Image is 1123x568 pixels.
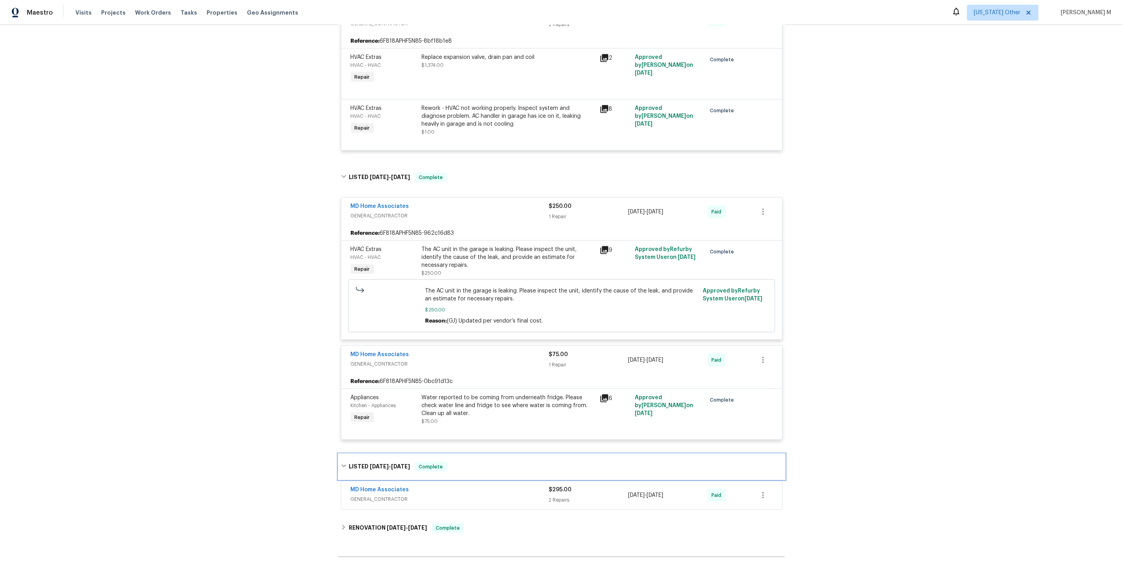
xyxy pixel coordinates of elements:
span: Projects [101,9,126,17]
span: Approved by [PERSON_NAME] on [635,106,693,127]
span: Repair [352,265,373,273]
b: Reference: [351,377,380,385]
div: RENOVATION [DATE]-[DATE]Complete [339,519,785,538]
a: MD Home Associates [351,352,409,357]
b: Reference: [351,229,380,237]
div: 1 Repair [549,213,628,221]
div: 6F818APHF5N85-0bc91d13c [341,374,782,389]
div: 2 [600,53,630,63]
span: [DATE] [678,255,696,260]
span: [DATE] [635,70,653,76]
span: HVAC - HVAC [351,63,381,68]
span: [DATE] [647,357,663,363]
span: $295.00 [549,487,572,493]
span: [DATE] [628,357,645,363]
span: Maestro [27,9,53,17]
span: $1,374.00 [422,63,444,68]
span: [DATE] [628,493,645,498]
span: [DATE] [370,174,389,180]
div: 8 [600,104,630,114]
span: Appliances [351,395,379,400]
span: Approved by Refurby System User on [635,247,696,260]
span: [DATE] [408,525,427,530]
div: 2 Repairs [549,496,628,504]
span: Complete [710,396,737,404]
div: 6F818APHF5N85-8bf18b1e8 [341,34,782,48]
span: $75.00 [422,419,438,424]
span: - [387,525,427,530]
span: - [628,491,663,499]
div: Rework - HVAC not working properly. Inspect system and diagnose problem. AC handler in garage has... [422,104,595,128]
span: [DATE] [745,296,762,302]
div: 6F818APHF5N85-962c16d83 [341,226,782,240]
span: (GJ) Updated per vendor’s final cost. [447,318,543,324]
span: Visits [75,9,92,17]
span: Kitchen - Appliances [351,403,396,408]
span: Repair [352,413,373,421]
span: GENERAL_CONTRACTOR [351,212,549,220]
span: $75.00 [549,352,568,357]
span: Paid [711,491,724,499]
span: Repair [352,124,373,132]
div: Water reported to be coming from underneath fridge. Please check water line and fridge to see whe... [422,394,595,417]
span: Tasks [181,10,197,15]
h6: LISTED [349,462,410,472]
b: Reference: [351,37,380,45]
span: $1.00 [422,130,435,134]
span: Approved by [PERSON_NAME] on [635,55,693,76]
span: Work Orders [135,9,171,17]
span: [DATE] [370,464,389,469]
a: MD Home Associates [351,204,409,209]
span: GENERAL_CONTRACTOR [351,495,549,503]
span: HVAC - HVAC [351,255,381,260]
span: Paid [711,356,724,364]
div: 6 [600,394,630,403]
span: Complete [416,463,446,471]
span: $250.00 [422,271,442,276]
span: Approved by Refurby System User on [703,288,762,302]
h6: RENOVATION [349,523,427,533]
div: The AC unit in the garage is leaking. Please inspect the unit, identify the cause of the leak, an... [422,245,595,269]
span: Reason: [425,318,447,324]
span: Complete [710,107,737,115]
span: [US_STATE] Other [974,9,1020,17]
h6: LISTED [349,173,410,182]
div: LISTED [DATE]-[DATE]Complete [339,454,785,479]
span: [DATE] [628,209,645,215]
span: Complete [416,174,446,181]
span: Complete [710,248,737,256]
div: Replace expansion valve, drain pan and coil [422,53,595,61]
span: The AC unit in the garage is leaking. Please inspect the unit, identify the cause of the leak, an... [425,287,698,303]
span: $250.00 [425,306,698,314]
span: GENERAL_CONTRACTOR [351,360,549,368]
a: MD Home Associates [351,487,409,493]
span: [DATE] [635,121,653,127]
span: Paid [711,208,724,216]
span: HVAC Extras [351,247,382,252]
span: HVAC Extras [351,106,382,111]
span: [DATE] [635,411,653,416]
span: HVAC - HVAC [351,114,381,119]
span: [DATE] [387,525,406,530]
span: - [370,174,410,180]
span: Complete [710,56,737,64]
span: Approved by [PERSON_NAME] on [635,395,693,416]
span: HVAC Extras [351,55,382,60]
span: - [370,464,410,469]
span: [DATE] [391,464,410,469]
span: [PERSON_NAME] M [1057,9,1111,17]
span: Repair [352,73,373,81]
div: LISTED [DATE]-[DATE]Complete [339,165,785,190]
span: Geo Assignments [247,9,298,17]
span: Properties [207,9,237,17]
span: $250.00 [549,204,572,209]
div: 9 [600,245,630,255]
span: - [628,208,663,216]
div: 1 Repair [549,361,628,369]
span: [DATE] [391,174,410,180]
span: [DATE] [647,493,663,498]
span: - [628,356,663,364]
span: [DATE] [647,209,663,215]
span: Complete [433,524,463,532]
